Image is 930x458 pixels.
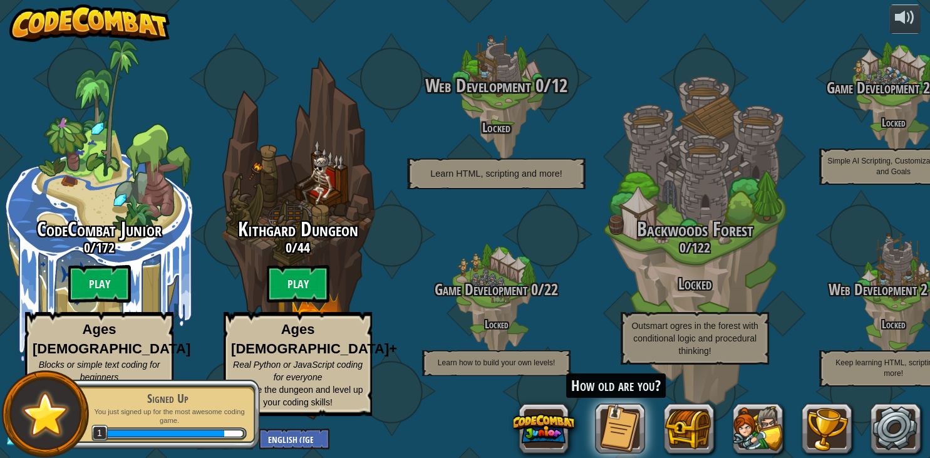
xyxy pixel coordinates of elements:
[829,279,927,300] span: Web Development 2
[89,407,247,425] p: You just signed up for the most awesome coding game.
[551,73,567,98] span: 12
[889,4,921,34] button: Adjust volume
[631,321,758,356] span: Outsmart ogres in the forest with conditional logic and procedural thinking!
[637,216,753,242] span: Backwoods Forest
[39,360,160,382] span: Blocks or simple text coding for beginners
[397,281,596,298] h3: /
[238,216,358,242] span: Kithgard Dungeon
[233,385,363,407] span: Escape the dungeon and level up your coding skills!
[827,77,930,98] span: Game Development 2
[566,373,666,398] div: How old are you?
[84,238,90,257] span: 0
[377,120,615,134] h4: Locked
[430,168,562,179] span: Learn HTML, scripting and more!
[438,358,555,367] span: Learn how to build your own levels!
[199,240,397,255] h3: /
[679,238,686,257] span: 0
[199,39,397,437] div: Complete previous world to unlock
[297,238,310,257] span: 44
[37,216,162,242] span: CodeCombat Junior
[596,240,794,255] h3: /
[233,360,363,382] span: Real Python or JavaScript coding for everyone
[9,4,170,42] img: CodeCombat - Learn how to code by playing a game
[33,321,190,357] strong: Ages [DEMOGRAPHIC_DATA]
[544,279,558,300] span: 22
[231,321,397,357] strong: Ages [DEMOGRAPHIC_DATA]+
[68,265,131,303] btn: Play
[425,73,531,98] span: Web Development
[691,238,710,257] span: 122
[527,279,538,300] span: 0
[596,276,794,293] h3: Locked
[377,75,615,95] h3: /
[435,279,527,300] span: Game Development
[17,386,74,442] img: default.png
[397,318,596,330] h4: Locked
[89,390,247,407] div: Signed Up
[286,238,292,257] span: 0
[267,265,329,303] btn: Play
[96,238,115,257] span: 172
[531,73,544,98] span: 0
[91,425,108,442] span: 1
